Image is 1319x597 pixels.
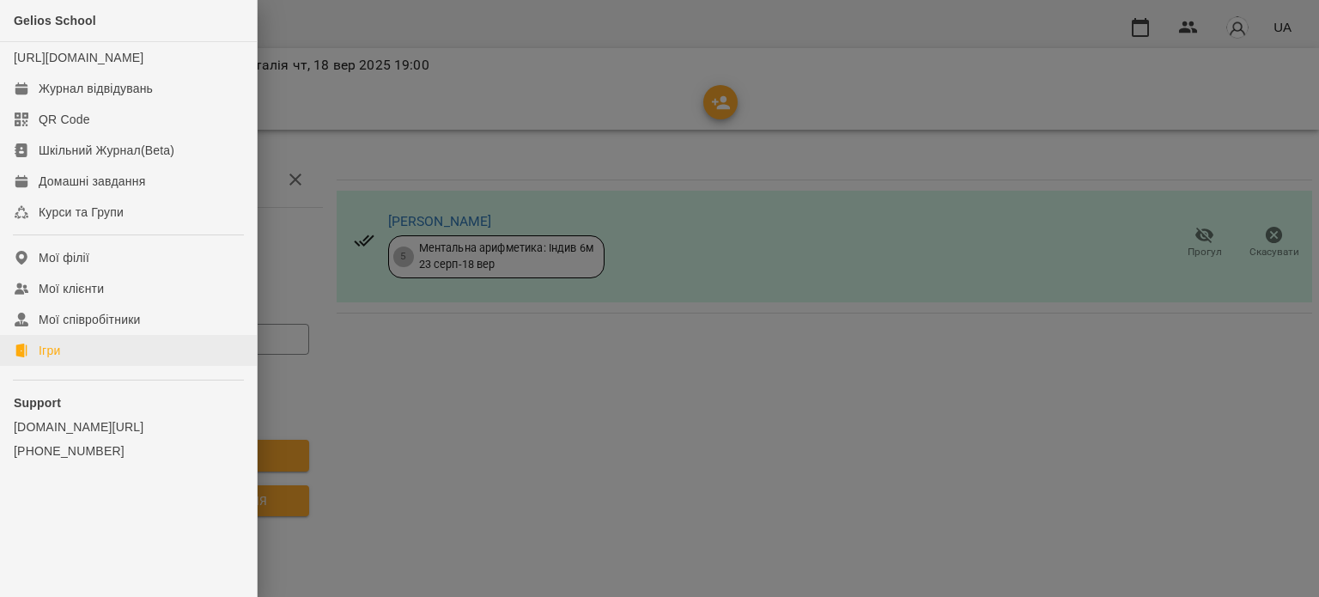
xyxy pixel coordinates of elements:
[14,14,96,27] span: Gelios School
[14,51,143,64] a: [URL][DOMAIN_NAME]
[39,142,174,159] div: Шкільний Журнал(Beta)
[39,311,141,328] div: Мої співробітники
[14,394,243,411] p: Support
[14,418,243,436] a: [DOMAIN_NAME][URL]
[14,442,243,460] a: [PHONE_NUMBER]
[39,80,153,97] div: Журнал відвідувань
[39,173,145,190] div: Домашні завдання
[39,280,104,297] div: Мої клієнти
[39,249,89,266] div: Мої філії
[39,111,90,128] div: QR Code
[39,204,124,221] div: Курси та Групи
[39,342,60,359] div: Ігри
